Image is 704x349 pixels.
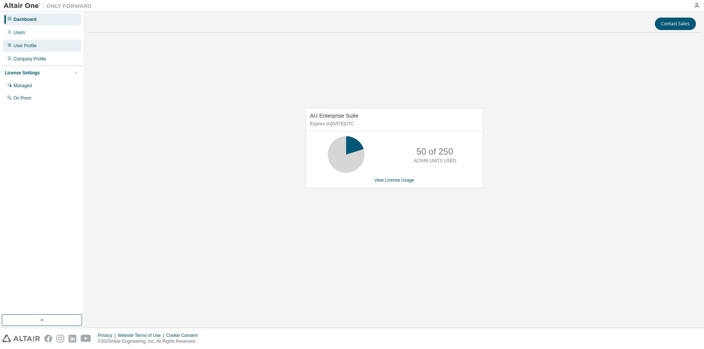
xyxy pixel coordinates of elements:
[14,83,32,89] div: Managed
[417,145,453,158] p: 50 of 250
[14,43,37,49] div: User Profile
[118,333,166,338] div: Website Terms of Use
[166,333,202,338] div: Cookie Consent
[81,335,91,342] img: youtube.svg
[310,112,359,119] span: AU Enterprise Suite
[2,335,40,342] img: altair_logo.svg
[14,16,37,22] div: Dashboard
[44,335,52,342] img: facebook.svg
[414,158,456,164] p: ALTAIR UNITS USED
[374,178,414,183] a: View License Usage
[5,70,40,76] div: License Settings
[56,335,64,342] img: instagram.svg
[310,121,477,127] p: Expires on [DATE] UTC
[655,18,696,30] button: Contact Sales
[69,335,76,342] img: linkedin.svg
[98,333,118,338] div: Privacy
[4,2,95,10] img: Altair One
[14,30,25,36] div: Users
[14,95,31,101] div: On Prem
[14,56,46,62] div: Company Profile
[98,338,202,345] p: © 2025 Altair Engineering, Inc. All Rights Reserved.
